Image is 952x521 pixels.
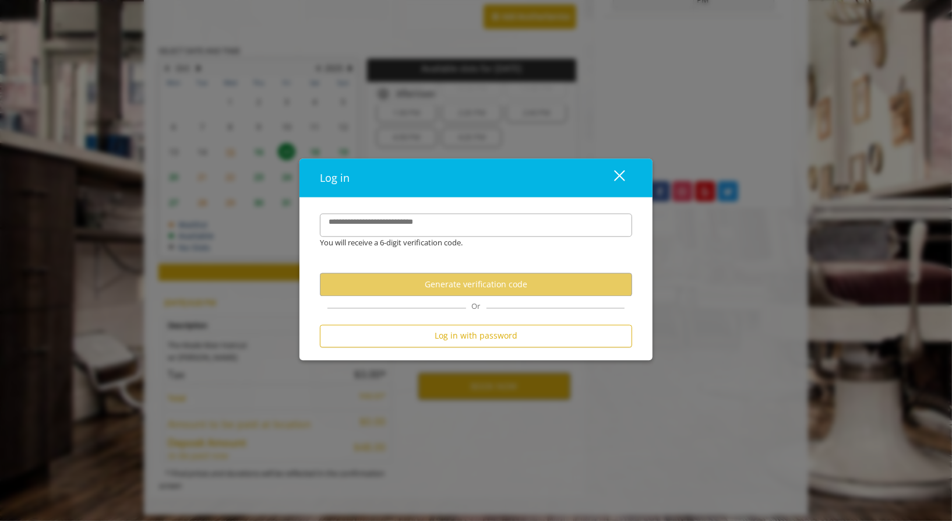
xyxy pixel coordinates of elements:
[311,237,623,249] div: You will receive a 6-digit verification code.
[466,301,486,311] span: Or
[320,171,350,185] span: Log in
[601,169,624,186] div: close dialog
[320,273,632,296] button: Generate verification code
[593,166,632,190] button: close dialog
[320,325,632,347] button: Log in with password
